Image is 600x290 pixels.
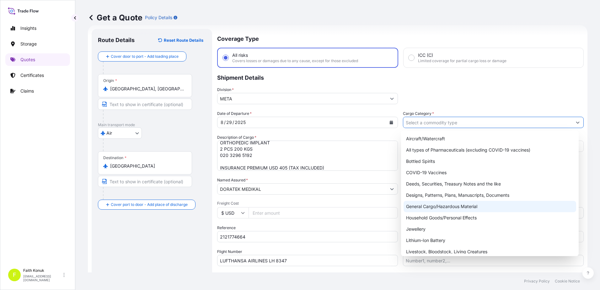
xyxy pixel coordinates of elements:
input: Full name [217,183,386,195]
div: COVID-19 Vaccines [404,167,576,178]
input: Text to appear on certificate [98,176,192,187]
p: Cookie Notice [555,279,580,284]
div: day, [226,119,233,126]
div: Designs, Patterns, Plans, Manuscripts, Documents [404,190,576,201]
div: Origin [103,78,117,83]
button: Calendar [386,117,396,127]
span: Freight Cost [217,201,398,206]
p: [EMAIL_ADDRESS][DOMAIN_NAME] [23,274,62,282]
div: / [233,119,234,126]
label: Division [217,87,234,93]
input: Text to appear on certificate [98,99,192,110]
input: Origin [110,86,184,92]
input: Select a commodity type [403,117,572,128]
input: Enter name [217,255,398,266]
span: Cover port to door - Add place of discharge [111,201,188,208]
label: Cargo Category [403,110,434,117]
div: Livestock, Bloodstock, Living Creatures [404,246,576,257]
div: Lithium-Ion Battery [404,235,576,246]
button: Show suggestions [572,117,583,128]
label: Description of Cargo [217,134,256,141]
p: Privacy Policy [524,279,550,284]
p: Storage [20,41,37,47]
button: Show suggestions [386,93,398,104]
div: month, [220,119,224,126]
span: Covers losses or damages due to any cause, except for those excluded [232,58,358,63]
input: Enter amount [249,207,398,218]
p: Insights [20,25,36,31]
p: Reset Route Details [164,37,203,43]
span: Limited coverage for partial cargo loss or damage [418,58,506,63]
label: Reference [217,225,236,231]
span: All risks [232,52,248,58]
div: Jewellery [404,223,576,235]
div: General Cargo/Hazardous Material [404,201,576,212]
div: Destination [103,155,126,160]
span: F [13,272,16,278]
div: / [224,119,226,126]
input: Number1, number2,... [403,255,584,266]
input: Destination [110,163,184,169]
p: Faith Konuk [23,268,62,273]
p: Policy Details [145,14,172,21]
div: All types of Pharmaceuticals (excluding COVID-19 vaccines) [404,144,576,156]
label: Flight Number [217,249,242,255]
p: Certificates [20,72,44,78]
button: Select transport [98,127,142,139]
span: Date of Departure [217,110,252,117]
span: ICC (C) [418,52,433,58]
p: Get a Quote [88,13,142,23]
div: Aircraft/Watercraft [404,133,576,144]
span: Cover door to port - Add loading place [111,53,179,60]
button: Show suggestions [386,183,398,195]
p: Quotes [20,56,35,63]
p: Claims [20,88,34,94]
input: Your internal reference [217,231,398,242]
div: Deeds, Securities, Treasury Notes and the like [404,178,576,190]
input: Type to search division [217,93,386,104]
div: Bottled Spirits [404,156,576,167]
p: Route Details [98,36,135,44]
label: Named Assured [217,177,248,183]
p: Shipment Details [217,68,584,87]
div: year, [234,119,246,126]
p: Coverage Type [217,29,584,48]
div: Household Goods/Personal Effects [404,212,576,223]
span: Air [106,130,112,136]
p: Main transport mode [98,122,206,127]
